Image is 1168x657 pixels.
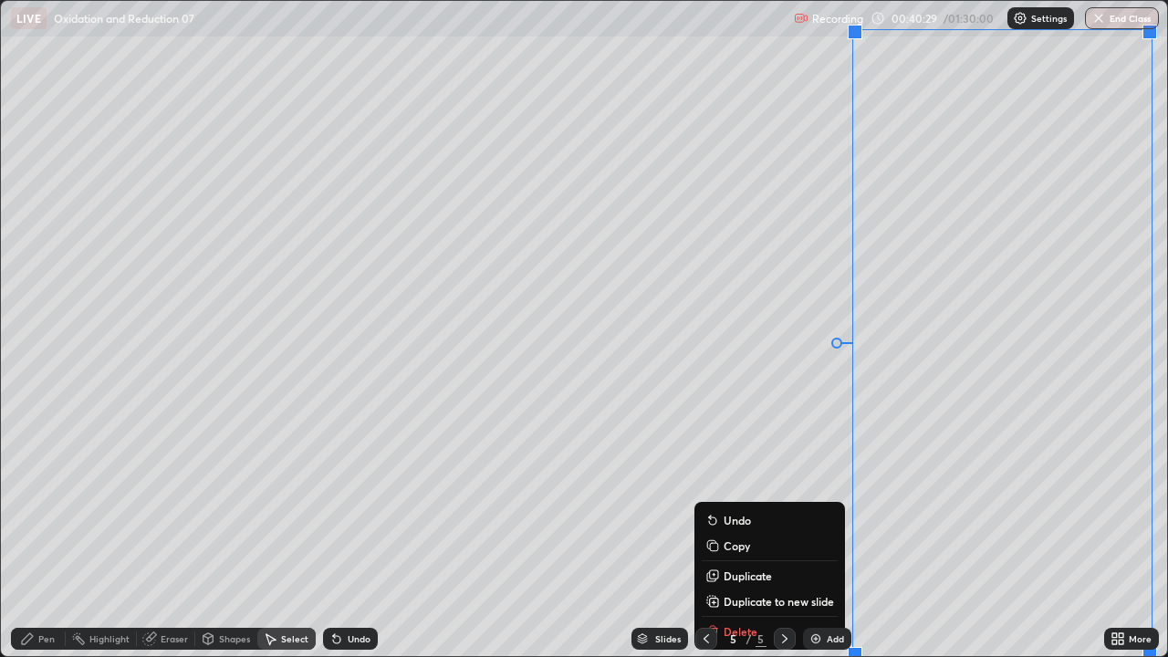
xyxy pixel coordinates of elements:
[655,634,681,643] div: Slides
[827,634,844,643] div: Add
[348,634,370,643] div: Undo
[756,631,766,647] div: 5
[161,634,188,643] div: Eraser
[1013,11,1027,26] img: class-settings-icons
[702,590,838,612] button: Duplicate to new slide
[38,634,55,643] div: Pen
[1085,7,1159,29] button: End Class
[812,12,863,26] p: Recording
[1031,14,1067,23] p: Settings
[746,633,752,644] div: /
[1091,11,1106,26] img: end-class-cross
[794,11,808,26] img: recording.375f2c34.svg
[1129,634,1152,643] div: More
[281,634,308,643] div: Select
[724,568,772,583] p: Duplicate
[54,11,194,26] p: Oxidation and Reduction 07
[724,538,750,553] p: Copy
[89,634,130,643] div: Highlight
[219,634,250,643] div: Shapes
[724,594,834,609] p: Duplicate to new slide
[725,633,743,644] div: 5
[16,11,41,26] p: LIVE
[702,565,838,587] button: Duplicate
[724,513,751,527] p: Undo
[702,509,838,531] button: Undo
[808,631,823,646] img: add-slide-button
[702,535,838,557] button: Copy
